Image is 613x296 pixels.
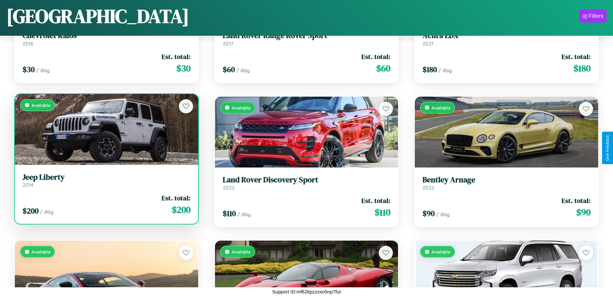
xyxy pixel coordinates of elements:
[23,31,190,40] h3: Chevrolet Kalos
[162,193,190,203] span: Est. total:
[172,203,190,216] span: $ 200
[562,196,590,205] span: Est. total:
[361,196,390,205] span: Est. total:
[6,3,189,29] h1: [GEOGRAPHIC_DATA]
[423,31,590,47] a: Acura ZDX2021
[23,173,190,182] h3: Jeep Liberty
[423,40,433,47] span: 2021
[23,173,190,188] a: Jeep Liberty2014
[423,184,434,191] span: 2022
[589,13,603,19] div: Filters
[576,206,590,219] span: $ 90
[32,249,51,254] span: Available
[423,64,437,75] span: $ 180
[223,31,391,47] a: Land Rover Range Rover Sport2017
[232,105,251,110] span: Available
[23,182,33,188] span: 2014
[562,52,590,61] span: Est. total:
[40,208,53,215] span: / day
[232,249,251,254] span: Available
[162,52,190,61] span: Est. total:
[32,102,51,108] span: Available
[23,64,35,75] span: $ 30
[605,135,610,161] div: Give Feedback
[237,211,251,217] span: / day
[23,205,39,216] span: $ 200
[223,64,235,75] span: $ 60
[579,10,607,23] button: Filters
[223,40,233,47] span: 2017
[23,31,190,47] a: Chevrolet Kalos2016
[36,67,50,73] span: / day
[223,208,236,219] span: $ 110
[361,52,390,61] span: Est. total:
[375,206,390,219] span: $ 110
[223,31,391,40] h3: Land Rover Range Rover Sport
[223,175,391,191] a: Land Rover Discovery Sport2022
[423,31,590,40] h3: Acura ZDX
[432,105,450,110] span: Available
[573,62,590,75] span: $ 180
[423,175,590,185] h3: Bentley Arnage
[236,67,250,73] span: / day
[423,175,590,191] a: Bentley Arnage2022
[432,249,450,254] span: Available
[423,208,435,219] span: $ 90
[223,175,391,185] h3: Land Rover Discovery Sport
[176,62,190,75] span: $ 30
[436,211,450,217] span: / day
[376,62,390,75] span: $ 60
[23,40,33,47] span: 2016
[438,67,452,73] span: / day
[272,287,341,296] p: Support ID: mf62kpzzxxo5np7fut
[223,184,235,191] span: 2022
